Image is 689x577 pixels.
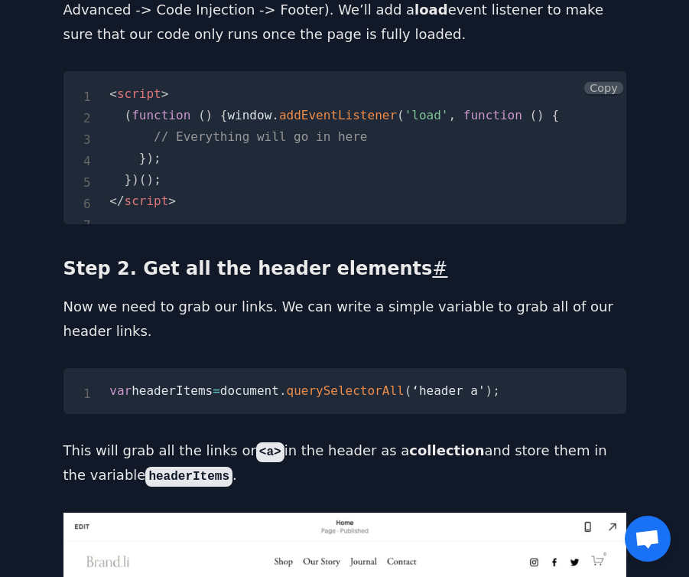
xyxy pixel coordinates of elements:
span: ; [154,172,161,187]
span: . [279,383,287,398]
span: function [132,108,190,122]
span: ( [198,108,206,122]
a: # [432,258,447,279]
div: Open chat [625,516,671,562]
span: > [161,86,169,101]
span: script [109,194,168,208]
span: querySelectorAll [287,383,405,398]
span: function [463,108,522,122]
span: ( [397,108,405,122]
span: ) [146,172,154,187]
code: headerItems [145,467,232,487]
span: ; [492,383,500,398]
span: ) [486,383,493,398]
span: ( [529,108,537,122]
span: 'load' [405,108,449,122]
p: This will grab all the links or in the header as a and store them in the variable . [63,438,626,488]
span: { [220,108,228,122]
code: headerItems document ‘header a' [109,383,500,398]
span: window [109,108,559,187]
span: } [139,151,147,165]
span: ) [537,108,544,122]
strong: load [414,2,448,18]
span: } [125,172,132,187]
span: ( [405,383,412,398]
span: var [109,383,132,398]
button: Copy [584,82,623,94]
span: > [168,194,176,208]
span: { [551,108,559,122]
span: ) [132,172,139,187]
span: = [213,383,220,398]
span: </ [109,194,124,208]
p: Now we need to grab our links. We can write a simple variable to grab all of our header links. [63,295,626,344]
span: ( [139,172,147,187]
span: ) [206,108,213,122]
span: script [109,86,161,101]
span: addEventListener [279,108,397,122]
span: . [271,108,279,122]
span: ; [154,151,161,165]
strong: collection [409,442,484,458]
span: ) [146,151,154,165]
h3: Step 2. Get all the header elements [63,255,626,282]
span: < [109,86,117,101]
span: ( [125,108,132,122]
span: // Everything will go in here [154,129,367,144]
span: , [448,108,456,122]
code: <a> [256,442,284,462]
